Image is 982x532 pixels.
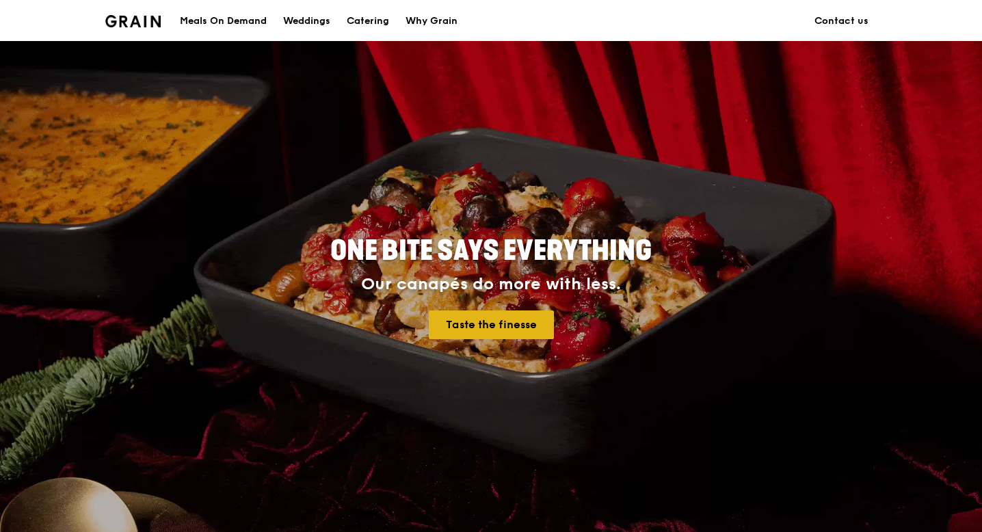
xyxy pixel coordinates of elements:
[406,1,457,42] div: Why Grain
[283,1,330,42] div: Weddings
[429,310,554,339] a: Taste the finesse
[339,1,397,42] a: Catering
[347,1,389,42] div: Catering
[397,1,466,42] a: Why Grain
[105,15,161,27] img: Grain
[275,1,339,42] a: Weddings
[330,235,652,267] span: ONE BITE SAYS EVERYTHING
[245,275,737,294] div: Our canapés do more with less.
[180,1,267,42] div: Meals On Demand
[806,1,877,42] a: Contact us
